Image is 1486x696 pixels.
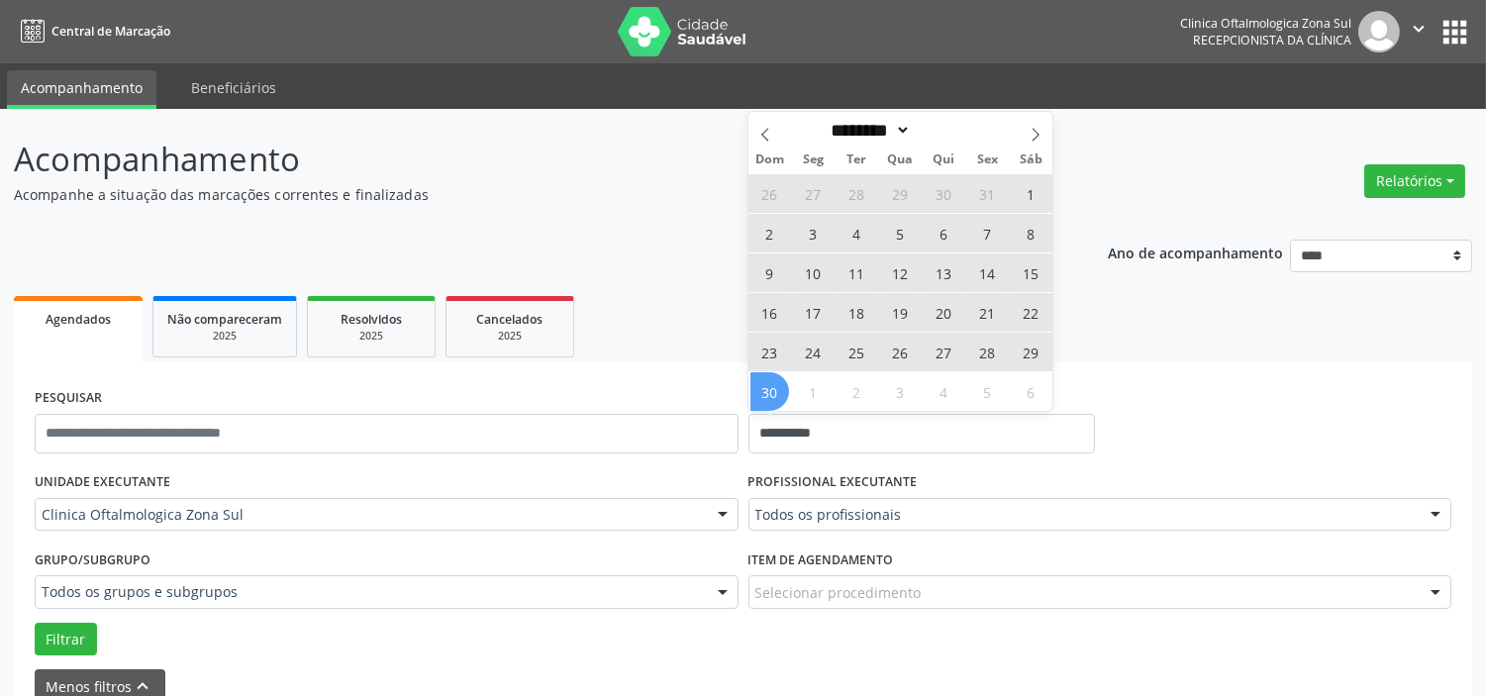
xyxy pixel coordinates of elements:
[836,153,879,166] span: Ter
[881,333,920,371] span: Novembro 26, 2025
[792,153,836,166] span: Seg
[750,372,789,411] span: Novembro 30, 2025
[968,174,1007,213] span: Outubro 31, 2025
[965,153,1009,166] span: Sex
[748,467,918,498] label: PROFISSIONAL EXECUTANTE
[35,383,102,414] label: PESQUISAR
[14,135,1035,184] p: Acompanhamento
[748,153,792,166] span: Dom
[794,214,833,252] span: Novembro 3, 2025
[794,174,833,213] span: Outubro 27, 2025
[167,311,282,328] span: Não compareceram
[881,214,920,252] span: Novembro 5, 2025
[14,15,170,48] a: Central de Marcação
[838,293,876,332] span: Novembro 18, 2025
[750,293,789,332] span: Novembro 16, 2025
[794,372,833,411] span: Dezembro 1, 2025
[42,582,698,602] span: Todos os grupos e subgrupos
[1009,153,1052,166] span: Sáb
[881,174,920,213] span: Outubro 29, 2025
[35,467,170,498] label: UNIDADE EXECUTANTE
[922,153,965,166] span: Qui
[177,70,290,105] a: Beneficiários
[1437,15,1472,50] button: apps
[838,214,876,252] span: Novembro 4, 2025
[881,293,920,332] span: Novembro 19, 2025
[1012,372,1050,411] span: Dezembro 6, 2025
[838,253,876,292] span: Novembro 11, 2025
[968,372,1007,411] span: Dezembro 5, 2025
[968,293,1007,332] span: Novembro 21, 2025
[35,623,97,656] button: Filtrar
[968,333,1007,371] span: Novembro 28, 2025
[1012,293,1050,332] span: Novembro 22, 2025
[1012,333,1050,371] span: Novembro 29, 2025
[341,311,402,328] span: Resolvidos
[838,333,876,371] span: Novembro 25, 2025
[750,333,789,371] span: Novembro 23, 2025
[881,253,920,292] span: Novembro 12, 2025
[51,23,170,40] span: Central de Marcação
[750,253,789,292] span: Novembro 9, 2025
[750,174,789,213] span: Outubro 26, 2025
[881,372,920,411] span: Dezembro 3, 2025
[925,333,963,371] span: Novembro 27, 2025
[1180,15,1351,32] div: Clinica Oftalmologica Zona Sul
[1012,214,1050,252] span: Novembro 8, 2025
[968,214,1007,252] span: Novembro 7, 2025
[911,120,976,141] input: Year
[794,293,833,332] span: Novembro 17, 2025
[1400,11,1437,52] button: 
[794,253,833,292] span: Novembro 10, 2025
[167,329,282,344] div: 2025
[755,505,1412,525] span: Todos os profissionais
[925,372,963,411] span: Dezembro 4, 2025
[925,174,963,213] span: Outubro 30, 2025
[1012,174,1050,213] span: Novembro 1, 2025
[925,253,963,292] span: Novembro 13, 2025
[879,153,923,166] span: Qua
[1108,240,1283,264] p: Ano de acompanhamento
[1364,164,1465,198] button: Relatórios
[322,329,421,344] div: 2025
[925,293,963,332] span: Novembro 20, 2025
[1358,11,1400,52] img: img
[1408,18,1430,40] i: 
[968,253,1007,292] span: Novembro 14, 2025
[35,545,150,575] label: Grupo/Subgrupo
[46,311,111,328] span: Agendados
[925,214,963,252] span: Novembro 6, 2025
[825,120,912,141] select: Month
[7,70,156,109] a: Acompanhamento
[755,582,922,603] span: Selecionar procedimento
[460,329,559,344] div: 2025
[42,505,698,525] span: Clinica Oftalmologica Zona Sul
[838,174,876,213] span: Outubro 28, 2025
[748,545,894,575] label: Item de agendamento
[838,372,876,411] span: Dezembro 2, 2025
[14,184,1035,205] p: Acompanhe a situação das marcações correntes e finalizadas
[1193,32,1351,49] span: Recepcionista da clínica
[1012,253,1050,292] span: Novembro 15, 2025
[750,214,789,252] span: Novembro 2, 2025
[477,311,544,328] span: Cancelados
[794,333,833,371] span: Novembro 24, 2025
